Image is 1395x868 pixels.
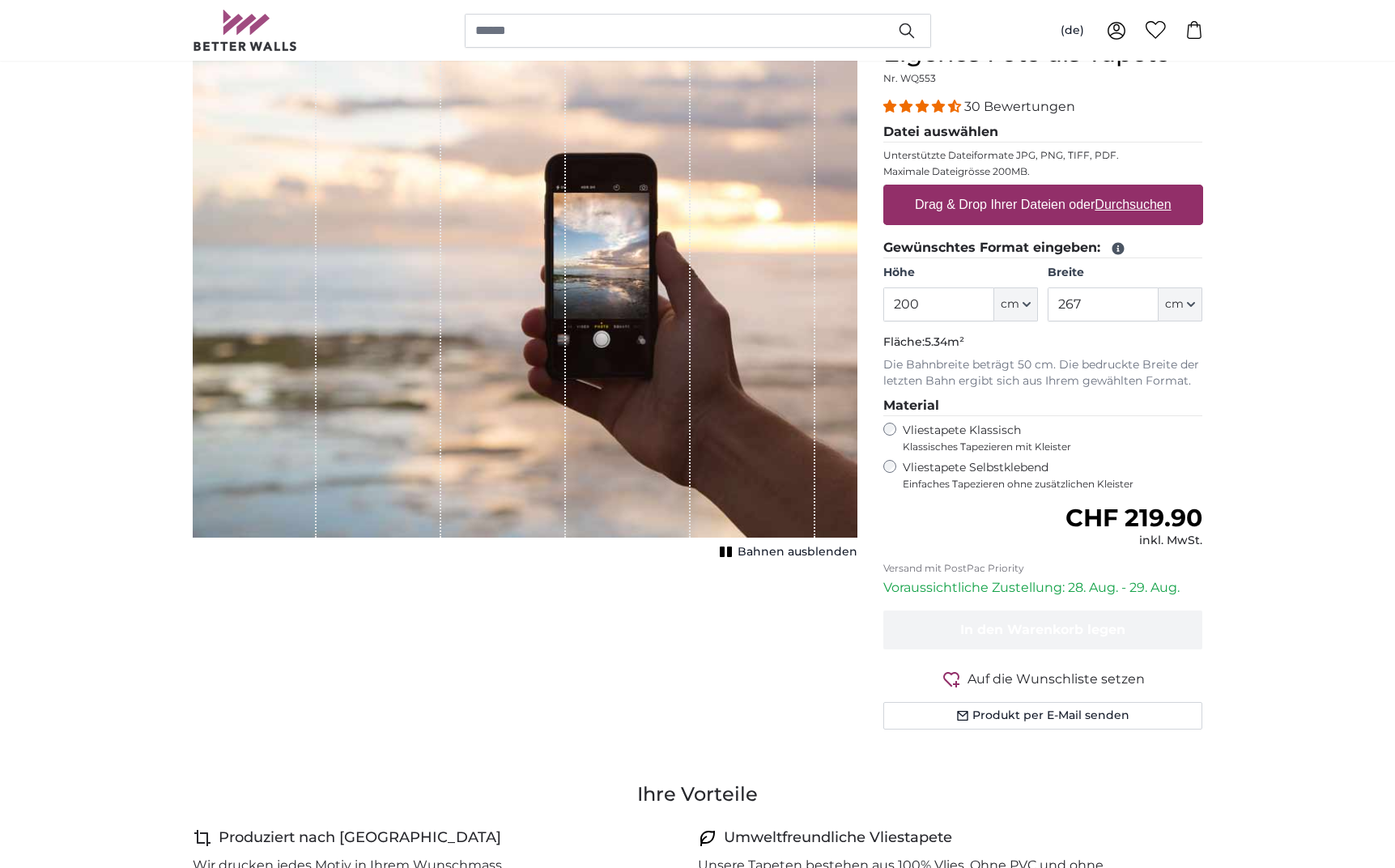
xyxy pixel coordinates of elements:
h3: Ihre Vorteile [193,781,1203,807]
label: Drag & Drop Ihrer Dateien oder [908,189,1178,221]
p: Unterstützte Dateiformate JPG, PNG, TIFF, PDF. [883,149,1203,162]
div: inkl. MwSt. [1065,533,1202,549]
span: cm [1165,296,1184,313]
button: cm [994,287,1038,321]
p: Versand mit PostPac Priority [883,562,1203,575]
span: cm [1001,296,1019,313]
div: 1 of 1 [193,39,857,564]
p: Maximale Dateigrösse 200MB. [883,165,1203,178]
p: Fläche: [883,334,1203,351]
label: Höhe [883,265,1038,281]
span: In den Warenkorb legen [960,622,1125,637]
button: Bahnen ausblenden [715,541,857,564]
button: Auf die Wunschliste setzen [883,669,1203,689]
h4: Umweltfreundliche Vliestapete [724,827,952,849]
span: Auf die Wunschliste setzen [968,670,1145,689]
button: (de) [1048,16,1097,45]
span: Klassisches Tapezieren mit Kleister [903,440,1189,453]
u: Durchsuchen [1095,198,1171,211]
h4: Produziert nach [GEOGRAPHIC_DATA] [219,827,501,849]
p: Die Bahnbreite beträgt 50 cm. Die bedruckte Breite der letzten Bahn ergibt sich aus Ihrem gewählt... [883,357,1203,389]
button: cm [1159,287,1202,321]
button: In den Warenkorb legen [883,611,1203,649]
label: Breite [1048,265,1202,281]
span: Einfaches Tapezieren ohne zusätzlichen Kleister [903,478,1203,491]
label: Vliestapete Selbstklebend [903,460,1203,491]
legend: Datei auswählen [883,122,1203,143]
legend: Material [883,396,1203,416]
legend: Gewünschtes Format eingeben: [883,238,1203,258]
span: Nr. WQ553 [883,72,936,84]
label: Vliestapete Klassisch [903,423,1189,453]
span: CHF 219.90 [1065,503,1202,533]
span: 30 Bewertungen [964,99,1075,114]
p: Voraussichtliche Zustellung: 28. Aug. - 29. Aug. [883,578,1203,598]
img: Betterwalls [193,10,298,51]
span: 4.33 stars [883,99,964,114]
button: Produkt per E-Mail senden [883,702,1203,730]
span: 5.34m² [925,334,964,349]
span: Bahnen ausblenden [738,544,857,560]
